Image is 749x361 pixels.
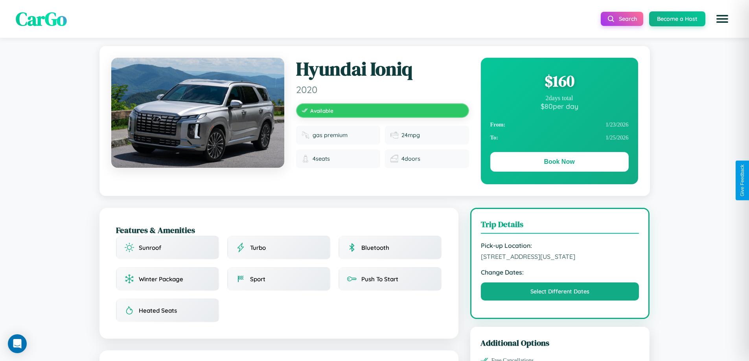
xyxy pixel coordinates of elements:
[250,244,266,251] span: Turbo
[619,15,637,22] span: Search
[481,253,639,260] span: [STREET_ADDRESS][US_STATE]
[480,337,640,348] h3: Additional Options
[481,268,639,276] strong: Change Dates:
[490,121,506,128] strong: From:
[601,12,643,26] button: Search
[490,70,629,92] div: $ 160
[302,155,309,163] img: Seats
[361,244,389,251] span: Bluetooth
[296,58,469,81] h1: Hyundai Ioniq
[481,242,639,249] strong: Pick-up Location:
[390,131,398,139] img: Fuel efficiency
[116,224,442,236] h2: Features & Amenities
[490,152,629,172] button: Book Now
[250,275,265,283] span: Sport
[310,107,333,114] span: Available
[649,11,705,26] button: Become a Host
[401,132,420,139] span: 24 mpg
[490,118,629,131] div: 1 / 23 / 2026
[490,102,629,110] div: $ 80 per day
[296,84,469,95] span: 2020
[711,8,733,30] button: Open menu
[302,131,309,139] img: Fuel type
[361,275,398,283] span: Push To Start
[139,307,177,314] span: Heated Seats
[481,218,639,234] h3: Trip Details
[740,165,745,196] div: Give Feedback
[490,95,629,102] div: 2 days total
[401,155,420,162] span: 4 doors
[481,282,639,301] button: Select Different Dates
[139,275,183,283] span: Winter Package
[490,131,629,144] div: 1 / 25 / 2026
[490,134,498,141] strong: To:
[390,155,398,163] img: Doors
[16,6,67,32] span: CarGo
[8,334,27,353] div: Open Intercom Messenger
[111,58,284,168] img: Hyundai Ioniq 2020
[313,132,348,139] span: gas premium
[139,244,161,251] span: Sunroof
[313,155,330,162] span: 4 seats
